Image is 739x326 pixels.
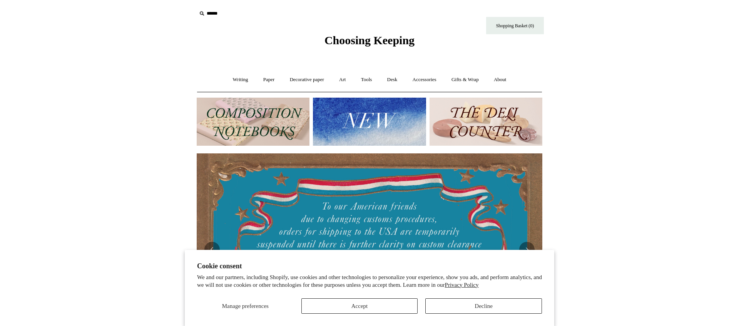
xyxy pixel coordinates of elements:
a: Privacy Policy [445,282,479,288]
a: Art [332,70,353,90]
span: Manage preferences [222,303,269,309]
button: Decline [425,298,542,314]
a: Accessories [406,70,443,90]
p: We and our partners, including Shopify, use cookies and other technologies to personalize your ex... [197,274,542,289]
a: Gifts & Wrap [445,70,486,90]
button: Accept [301,298,418,314]
img: The Deli Counter [430,98,542,146]
button: Manage preferences [197,298,294,314]
button: Next [519,242,535,257]
a: Tools [354,70,379,90]
a: Desk [380,70,405,90]
button: Previous [204,242,220,257]
a: Choosing Keeping [324,40,415,45]
a: Shopping Basket (0) [486,17,544,34]
img: 202302 Composition ledgers.jpg__PID:69722ee6-fa44-49dd-a067-31375e5d54ec [197,98,309,146]
a: Paper [256,70,282,90]
img: New.jpg__PID:f73bdf93-380a-4a35-bcfe-7823039498e1 [313,98,426,146]
a: Writing [226,70,255,90]
span: Choosing Keeping [324,34,415,47]
a: Decorative paper [283,70,331,90]
a: About [487,70,513,90]
h2: Cookie consent [197,262,542,270]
